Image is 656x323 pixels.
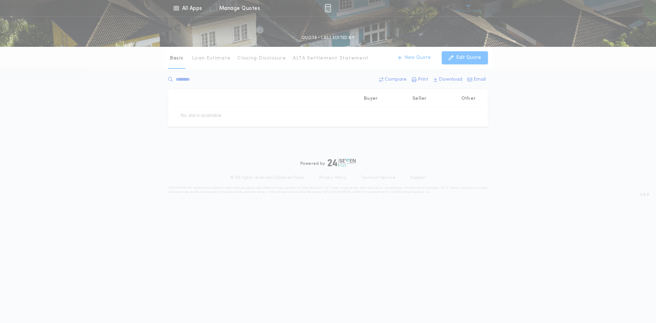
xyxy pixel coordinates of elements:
[170,55,183,62] p: Basic
[418,76,428,83] p: Print
[439,76,462,83] p: Download
[385,76,407,83] p: Compare
[361,175,395,180] a: Terms of Service
[377,73,409,86] button: Compare
[302,35,354,41] p: QUOTE - LAST EDITED BY
[237,55,286,62] p: Closing Disclosure
[456,54,481,61] p: Edit Quote
[405,54,431,61] p: New Quote
[465,73,488,86] button: Email
[412,95,427,102] p: Seller
[329,191,363,193] a: [URL][DOMAIN_NAME]
[364,95,378,102] p: Buyer
[432,73,464,86] button: Download
[410,73,430,86] button: Print
[474,76,486,83] p: Email
[456,5,481,12] img: vs-icon
[325,4,331,12] img: img
[168,186,488,194] p: DISCLAIMER: This estimate is provided for informational purposes only. 24|Seven Fees, a product o...
[319,175,346,180] a: Privacy Policy
[328,159,356,167] img: logo
[461,95,476,102] p: Other
[293,55,369,62] p: ALTA Settlement Statement
[442,51,488,64] button: Edit Quote
[175,107,227,125] td: No data available
[410,175,426,180] a: Support
[230,175,304,180] p: © All rights reserved. 24|Seven Fees
[300,159,356,167] div: Powered by
[640,192,649,198] span: 3.8.0
[192,55,231,62] p: Loan Estimate
[391,51,438,64] button: New Quote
